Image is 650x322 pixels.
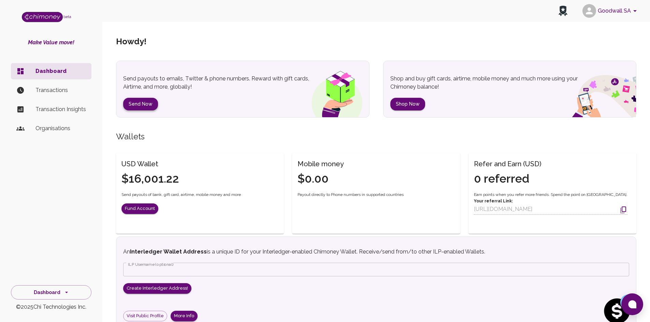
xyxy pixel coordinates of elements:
span: Send payouts of bank, gift card, airtime, mobile money and more [121,191,241,198]
img: social spend [554,67,636,117]
button: Fund Account [121,203,158,214]
h6: USD Wallet [121,158,179,169]
button: Open chat window [621,293,643,315]
p: Organisations [35,124,86,133]
p: An is a unique ID for your Interledger-enabled Chimoney Wallet. Receive/send from/to other ILP-en... [123,248,545,256]
h4: 0 referred [474,172,541,186]
img: Logo [22,12,63,22]
strong: Your referral Link: [474,199,513,203]
p: Send payouts to emails, Twitter & phone numbers. Reward with gift cards, Airtime, and more, globa... [123,75,322,91]
h5: Wallets [116,131,636,142]
button: Dashboard [11,285,91,300]
h6: Refer and Earn (USD) [474,158,541,169]
h4: $0.00 [298,172,344,186]
span: Payout directly to Phone numbers in supported countries [298,191,404,198]
button: account of current user [580,2,642,20]
label: ILP Username (optional) [128,261,174,267]
div: Earn points when you refer more friends. Spend the point on [GEOGRAPHIC_DATA]. [474,191,627,215]
p: Transactions [35,86,86,94]
h5: Howdy ! [116,36,146,47]
p: Transaction Insights [35,105,86,113]
p: Dashboard [35,67,86,75]
p: Shop and buy gift cards, airtime, mobile money and much more using your Chimoney balance! [390,75,590,91]
button: Create Interledger Address! [123,283,191,294]
span: beta [63,15,71,19]
img: gift box [299,66,369,117]
button: More Info [171,311,198,321]
button: Shop Now [390,98,425,110]
a: Visit Public Profile [123,311,167,321]
button: Send Now [123,98,158,110]
h4: $16,001.22 [121,172,179,186]
strong: Interledger Wallet Address [130,248,207,255]
h6: Mobile money [298,158,344,169]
